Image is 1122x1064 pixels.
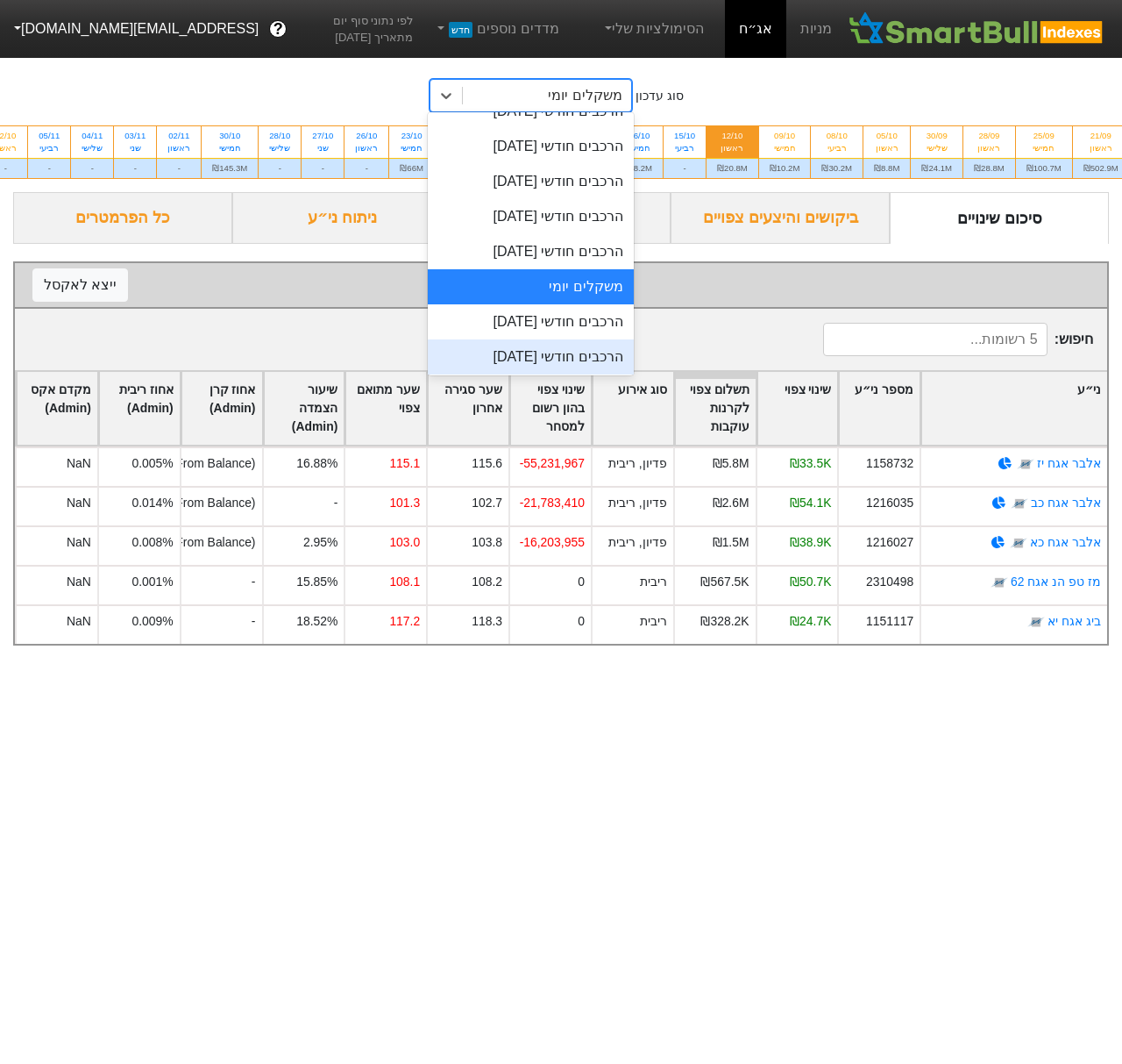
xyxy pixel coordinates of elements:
[627,142,652,154] div: חמישי
[717,130,748,142] div: 12/10
[717,142,748,154] div: ראשון
[389,533,420,552] div: 103.0
[1083,142,1118,154] div: ראשון
[449,22,472,38] span: חדש
[302,158,344,178] div: -
[1047,614,1101,628] a: ביג אגח יא
[636,87,684,105] div: סוג עדכון
[297,12,413,46] span: לפי נתוני סוף יום מתאריך [DATE]
[790,612,831,631] div: ₪24.7K
[472,612,502,631] div: 118.3
[99,372,180,445] div: Toggle SortBy
[839,372,920,445] div: Toggle SortBy
[811,158,863,178] div: ₪30.2M
[32,272,1090,298] div: סיכום שינויים
[269,142,290,154] div: שלישי
[180,565,262,604] div: -
[821,130,852,142] div: 08/10
[640,573,667,591] div: ריבית
[1016,158,1072,178] div: ₪100.7M
[713,533,749,552] div: ₪1.5M
[790,533,831,552] div: ₪38.9K
[212,142,247,154] div: חמישי
[67,454,91,473] div: NaN
[67,494,91,512] div: NaN
[520,494,585,512] div: -21,783,410
[578,573,585,591] div: 0
[428,199,633,234] div: הרכבים חודשי [DATE]
[114,158,156,178] div: -
[866,573,913,591] div: 2310498
[67,533,91,552] div: NaN
[67,612,91,631] div: NaN
[700,573,749,591] div: ₪567.5K
[303,533,337,552] div: 2.95%
[890,192,1109,244] div: סיכום שינויים
[131,533,173,552] div: 0.008%
[608,494,667,512] div: פדיון, ריבית
[963,158,1015,178] div: ₪28.8M
[296,612,337,631] div: 18.52%
[713,494,749,512] div: ₪2.6M
[131,573,173,591] div: 0.001%
[428,129,633,164] div: הרכבים חודשי [DATE]
[28,158,70,178] div: -
[608,454,667,473] div: פדיון, ריבית
[389,573,420,591] div: 108.1
[296,573,337,591] div: 15.85%
[428,164,633,199] div: הרכבים חודשי [DATE]
[389,454,420,473] div: 115.1
[345,372,426,445] div: Toggle SortBy
[1027,613,1045,631] img: tase link
[627,130,652,142] div: 16/10
[355,130,378,142] div: 26/10
[264,372,344,445] div: Toggle SortBy
[707,158,758,178] div: ₪20.8M
[921,130,952,142] div: 30/09
[671,192,890,244] div: ביקושים והיצעים צפויים
[428,372,508,445] div: Toggle SortBy
[991,574,1008,591] img: tase link
[1037,456,1101,470] a: אלבר אגח יז
[700,612,749,631] div: ₪328.2K
[39,142,60,154] div: רביעי
[39,130,60,142] div: 05/11
[1017,455,1034,473] img: tase link
[757,372,838,445] div: Toggle SortBy
[472,454,502,473] div: 115.6
[770,130,800,142] div: 09/10
[1011,495,1028,512] img: tase link
[202,158,258,178] div: ₪145.3M
[1010,534,1027,552] img: tase link
[428,269,633,304] div: משקלים יומי
[974,142,1005,154] div: ראשון
[124,130,146,142] div: 03/11
[131,494,173,512] div: 0.014%
[157,158,201,178] div: -
[640,612,667,631] div: ריבית
[520,454,585,473] div: -55,231,967
[17,372,97,445] div: Toggle SortBy
[759,158,811,178] div: ₪10.2M
[13,192,232,244] div: כל הפרמטרים
[790,573,831,591] div: ₪50.7K
[262,486,344,525] div: -
[520,533,585,552] div: -16,203,955
[1026,130,1062,142] div: 25/09
[823,323,1093,356] span: חיפוש :
[866,454,913,473] div: 1158732
[911,158,962,178] div: ₪24.1M
[472,494,502,512] div: 102.7
[232,192,451,244] div: ניתוח ני״ע
[874,142,899,154] div: ראשון
[472,573,502,591] div: 108.2
[821,142,852,154] div: רביעי
[296,454,337,473] div: 16.88%
[259,158,301,178] div: -
[400,130,423,142] div: 23/10
[428,339,633,375] div: הרכבים חודשי [DATE]
[548,85,621,106] div: משקלים יומי
[846,11,1108,46] img: SmartBull
[428,375,633,410] div: הרכבים חודשי [DATE]
[355,142,378,154] div: ראשון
